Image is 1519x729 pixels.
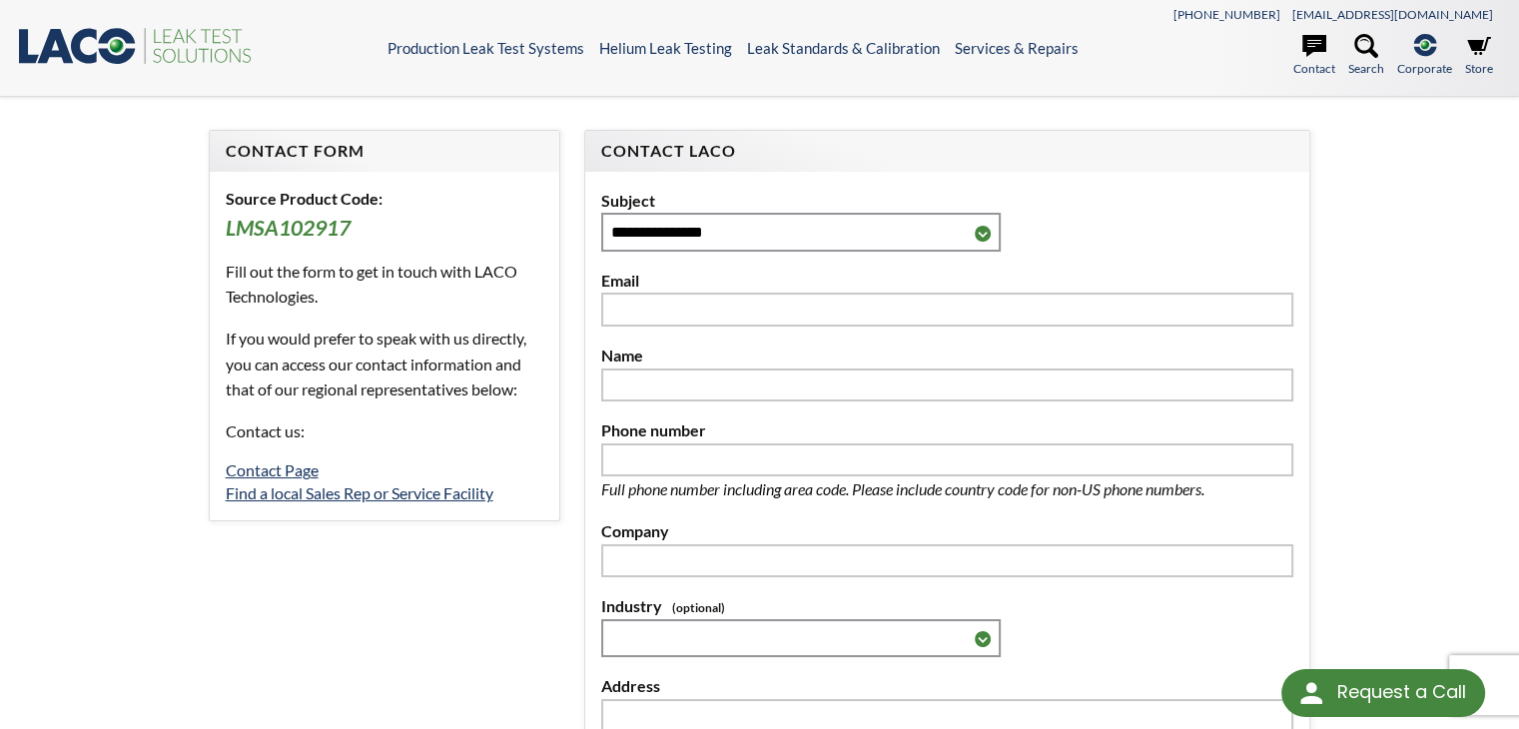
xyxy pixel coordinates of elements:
[601,673,1294,699] label: Address
[226,215,543,243] h3: LMSA102917
[1348,34,1384,78] a: Search
[226,189,382,208] b: Source Product Code:
[1292,7,1493,22] a: [EMAIL_ADDRESS][DOMAIN_NAME]
[601,593,1294,619] label: Industry
[226,259,543,310] p: Fill out the form to get in touch with LACO Technologies.
[226,326,543,402] p: If you would prefer to speak with us directly, you can access our contact information and that of...
[601,476,1270,502] p: Full phone number including area code. Please include country code for non-US phone numbers.
[226,483,493,502] a: Find a local Sales Rep or Service Facility
[601,417,1294,443] label: Phone number
[226,418,543,444] p: Contact us:
[601,343,1294,368] label: Name
[1295,677,1327,709] img: round button
[226,141,543,162] h4: Contact Form
[599,39,732,57] a: Helium Leak Testing
[601,141,1294,162] h4: Contact LACO
[601,518,1294,544] label: Company
[747,39,940,57] a: Leak Standards & Calibration
[1397,59,1452,78] span: Corporate
[601,268,1294,294] label: Email
[601,188,1294,214] label: Subject
[387,39,584,57] a: Production Leak Test Systems
[226,460,319,479] a: Contact Page
[1293,34,1335,78] a: Contact
[1281,669,1485,717] div: Request a Call
[1336,669,1465,715] div: Request a Call
[955,39,1079,57] a: Services & Repairs
[1173,7,1280,22] a: [PHONE_NUMBER]
[1465,34,1493,78] a: Store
